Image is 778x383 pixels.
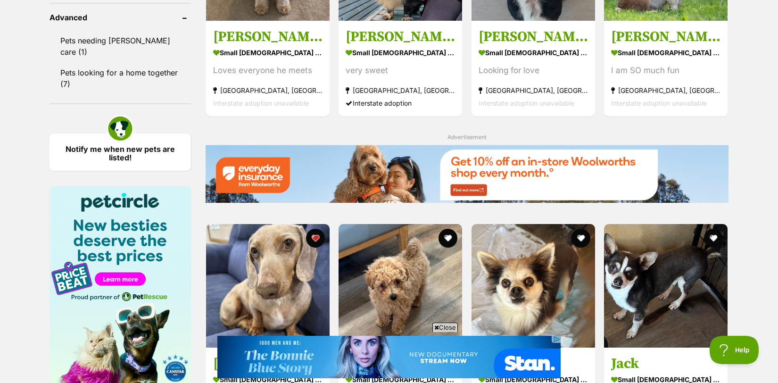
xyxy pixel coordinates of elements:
h3: [PERSON_NAME] [213,354,323,372]
div: I am SO much fun [611,64,720,77]
img: adc.png [134,0,141,7]
span: Advertisement [447,133,487,141]
h3: [PERSON_NAME] [213,28,323,46]
header: Advanced [50,13,191,22]
strong: small [DEMOGRAPHIC_DATA] Dog [346,46,455,59]
div: Interstate adoption [346,97,455,109]
span: Interstate adoption unavailable [479,99,574,107]
strong: small [DEMOGRAPHIC_DATA] Dog [479,46,588,59]
a: [PERSON_NAME] small [DEMOGRAPHIC_DATA] Dog I am SO much fun [GEOGRAPHIC_DATA], [GEOGRAPHIC_DATA] ... [604,21,728,117]
iframe: Advertisement [217,336,561,378]
h3: [PERSON_NAME] [346,28,455,46]
button: favourite [439,229,458,248]
img: Scrappy - Chihuahua Dog [472,224,595,348]
strong: small [DEMOGRAPHIC_DATA] Dog [213,46,323,59]
h3: Jack [611,354,720,372]
span: Interstate adoption unavailable [611,99,707,107]
a: [PERSON_NAME] small [DEMOGRAPHIC_DATA] Dog Looking for love [GEOGRAPHIC_DATA], [GEOGRAPHIC_DATA] ... [472,21,595,117]
img: Louie - Poodle (Miniature) x Maltese Dog [339,224,462,348]
button: favourite [571,229,590,248]
span: Close [432,323,458,332]
a: Pets looking for a home together (7) [50,63,191,94]
a: [PERSON_NAME] small [DEMOGRAPHIC_DATA] Dog Loves everyone he meets [GEOGRAPHIC_DATA], [GEOGRAPHIC... [206,21,330,117]
h3: [PERSON_NAME] [611,28,720,46]
img: Alvin - Dachshund (Miniature) Dog [206,224,330,348]
div: Loves everyone he meets [213,64,323,77]
img: Everyday Insurance promotional banner [205,145,728,203]
a: Pets needing [PERSON_NAME] care (1) [50,31,191,62]
button: favourite [306,229,325,248]
div: very sweet [346,64,455,77]
img: Jack - Chihuahua Dog [604,224,728,348]
button: favourite [704,229,723,248]
a: Notify me when new pets are listed! [50,133,191,171]
strong: [GEOGRAPHIC_DATA], [GEOGRAPHIC_DATA] [213,84,323,97]
div: Looking for love [479,64,588,77]
a: [PERSON_NAME] small [DEMOGRAPHIC_DATA] Dog very sweet [GEOGRAPHIC_DATA], [GEOGRAPHIC_DATA] Inters... [339,21,462,117]
span: Interstate adoption unavailable [213,99,309,107]
strong: [GEOGRAPHIC_DATA], [GEOGRAPHIC_DATA] [346,84,455,97]
iframe: Help Scout Beacon - Open [710,336,759,364]
h3: [PERSON_NAME] [479,28,588,46]
strong: [GEOGRAPHIC_DATA], [GEOGRAPHIC_DATA] [479,84,588,97]
h3: Scrappy [479,354,588,372]
strong: [GEOGRAPHIC_DATA], [GEOGRAPHIC_DATA] [611,84,720,97]
strong: small [DEMOGRAPHIC_DATA] Dog [611,46,720,59]
a: Everyday Insurance promotional banner [205,145,728,205]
